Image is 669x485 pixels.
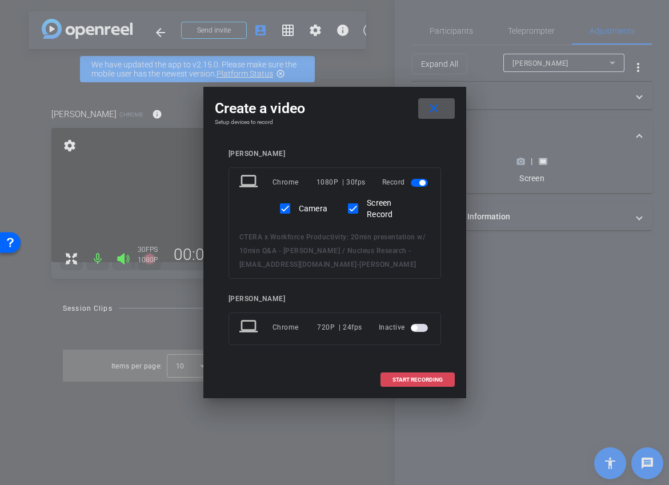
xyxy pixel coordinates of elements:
div: Record [382,172,430,193]
h4: Setup devices to record [215,119,455,126]
label: Camera [297,203,328,214]
div: Create a video [215,98,455,119]
label: Screen Record [364,197,416,220]
div: [PERSON_NAME] [229,150,441,158]
div: [PERSON_NAME] [229,295,441,303]
span: CTERA x Workforce Productivity: 20min presentation w/ 10min Q&A - [PERSON_NAME] / Nucleus Researc... [239,233,426,268]
div: Chrome [273,317,318,338]
div: Inactive [379,317,430,338]
mat-icon: laptop [239,172,260,193]
span: - [357,260,360,268]
div: Chrome [273,172,317,193]
span: START RECORDING [392,377,443,383]
button: START RECORDING [380,372,455,387]
mat-icon: laptop [239,317,260,338]
div: 720P | 24fps [317,317,362,338]
span: [PERSON_NAME] [359,260,416,268]
div: 1080P | 30fps [317,172,366,193]
mat-icon: close [427,102,441,116]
